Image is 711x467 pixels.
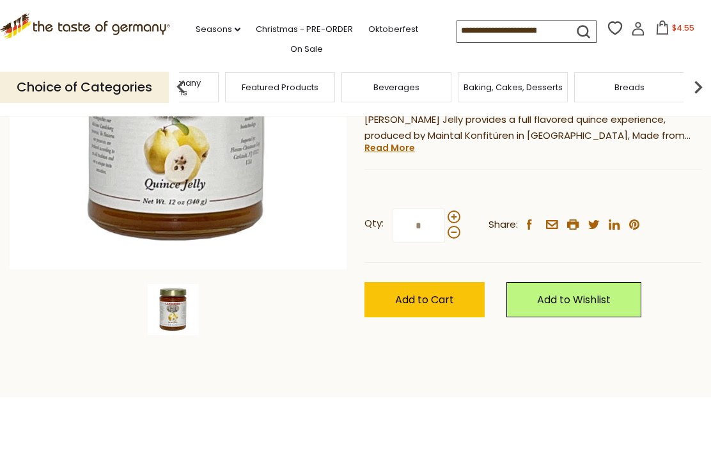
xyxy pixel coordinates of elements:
[648,20,702,40] button: $4.55
[685,74,711,100] img: next arrow
[488,217,518,233] span: Share:
[395,292,454,307] span: Add to Cart
[373,83,419,92] a: Beverages
[148,284,199,335] img: Landsberg Quince Jelly
[242,83,318,92] a: Featured Products
[364,141,415,154] a: Read More
[256,22,353,36] a: Christmas - PRE-ORDER
[614,83,645,92] a: Breads
[196,22,240,36] a: Seasons
[393,208,445,243] input: Qty:
[364,216,384,232] strong: Qty:
[290,42,323,56] a: On Sale
[364,282,485,317] button: Add to Cart
[672,22,694,33] span: $4.55
[368,22,418,36] a: Oktoberfest
[506,282,641,317] a: Add to Wishlist
[464,83,563,92] a: Baking, Cakes, Desserts
[364,112,701,144] p: [PERSON_NAME] Jelly provides a full flavored quince experience, produced by Maintal Konfitüren in...
[168,74,194,100] img: previous arrow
